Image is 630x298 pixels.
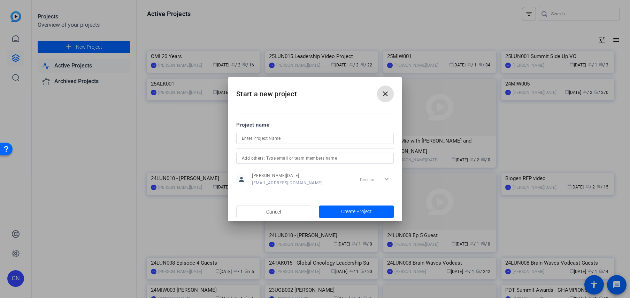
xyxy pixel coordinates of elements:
[341,208,372,215] span: Create Project
[252,180,322,186] span: [EMAIL_ADDRESS][DOMAIN_NAME]
[236,121,394,129] div: Project name
[319,206,394,218] button: Create Project
[236,206,311,218] button: Cancel
[252,173,322,178] span: [PERSON_NAME][DATE]
[242,154,388,162] input: Add others: Type email or team members name
[266,205,281,218] span: Cancel
[381,90,390,98] mat-icon: close
[228,77,402,105] h2: Start a new project
[242,134,388,143] input: Enter Project Name
[236,174,247,185] mat-icon: person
